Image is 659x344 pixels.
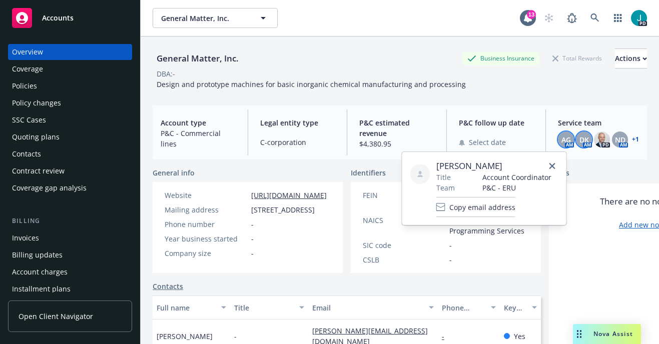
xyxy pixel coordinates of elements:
span: [PERSON_NAME] [157,331,213,341]
span: AG [561,134,571,145]
div: Full name [157,302,215,313]
span: Account type [161,117,236,128]
a: Switch app [608,8,628,28]
a: SSC Cases [8,112,132,128]
div: SIC code [363,240,445,250]
a: Billing updates [8,247,132,263]
img: photo [594,131,610,147]
span: Service team [558,117,639,128]
div: Year business started [165,233,247,244]
div: General Matter, Inc. [153,52,243,65]
span: - [251,219,254,229]
span: - [251,248,254,258]
div: Billing updates [12,247,63,263]
a: +1 [632,136,639,142]
div: NAICS [363,215,445,225]
span: Team [436,182,455,193]
span: Accounts [42,14,74,22]
a: close [546,160,558,172]
a: Account charges [8,264,132,280]
a: Start snowing [539,8,559,28]
span: Select date [469,137,506,147]
span: Legal entity type [260,117,335,128]
span: - [449,254,452,265]
a: Contacts [153,281,183,291]
a: [URL][DOMAIN_NAME] [251,190,327,200]
div: Title [234,302,293,313]
div: Policy changes [12,95,61,111]
span: General Matter, Inc. [161,13,248,23]
a: Contract review [8,163,132,179]
span: - [234,331,237,341]
a: Coverage gap analysis [8,180,132,196]
a: Accounts [8,4,132,32]
span: Account Coordinator [482,172,551,182]
button: Title [230,295,308,319]
span: Identifiers [351,167,386,178]
a: Search [585,8,605,28]
span: - [449,240,452,250]
div: CSLB [363,254,445,265]
div: Phone number [442,302,485,313]
button: Full name [153,295,230,319]
a: Invoices [8,230,132,246]
span: Nova Assist [593,329,633,338]
div: Coverage [12,61,43,77]
a: Overview [8,44,132,60]
span: P&C follow up date [459,117,534,128]
span: Yes [514,331,525,341]
div: Email [312,302,423,313]
span: Title [436,172,451,182]
span: [STREET_ADDRESS] [251,204,315,215]
div: Total Rewards [547,52,607,64]
div: Phone number [165,219,247,229]
button: Nova Assist [573,324,641,344]
a: - [442,331,452,341]
div: Installment plans [12,281,71,297]
span: Open Client Navigator [19,311,93,321]
span: C-corporation [260,137,335,147]
div: Coverage gap analysis [12,180,87,196]
div: Website [165,190,247,200]
a: Policy changes [8,95,132,111]
div: Contacts [12,146,41,162]
div: Mailing address [165,204,247,215]
button: Email [308,295,438,319]
span: General info [153,167,195,178]
a: Report a Bug [562,8,582,28]
div: Actions [615,49,647,68]
span: [PERSON_NAME] [436,160,551,172]
span: P&C - ERU [482,182,551,193]
button: Actions [615,48,647,68]
div: Billing [8,216,132,226]
div: Policies [12,78,37,94]
span: Copy email address [449,202,515,212]
span: DK [579,134,589,145]
div: Invoices [12,230,39,246]
div: Key contact [504,302,526,313]
div: Drag to move [573,324,585,344]
span: $4,380.95 [359,138,434,149]
div: 13 [527,10,536,19]
div: FEIN [363,190,445,200]
div: Company size [165,248,247,258]
div: Account charges [12,264,68,280]
button: Key contact [500,295,541,319]
a: Policies [8,78,132,94]
a: Contacts [8,146,132,162]
a: Installment plans [8,281,132,297]
button: Copy email address [436,197,515,217]
div: SSC Cases [12,112,46,128]
span: Design and prototype machines for basic inorganic chemical manufacturing and processing [157,79,466,89]
button: Phone number [438,295,500,319]
span: P&C estimated revenue [359,117,434,138]
button: General Matter, Inc. [153,8,278,28]
div: Overview [12,44,43,60]
span: - [251,233,254,244]
div: Business Insurance [462,52,539,64]
img: photo [631,10,647,26]
span: ND [615,134,625,145]
div: DBA: - [157,68,175,79]
div: Contract review [12,163,65,179]
span: P&C - Commercial lines [161,128,236,149]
